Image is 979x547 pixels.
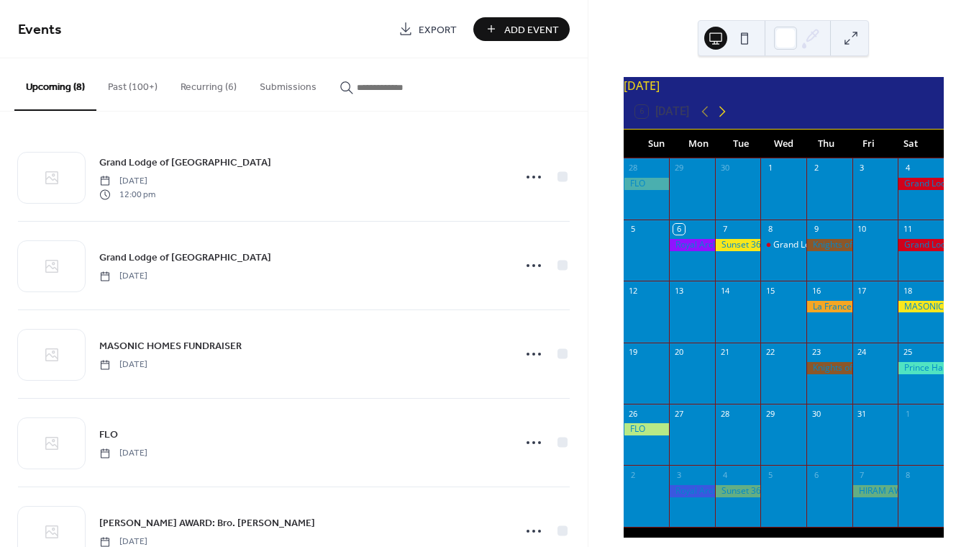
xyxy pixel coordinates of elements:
[805,130,847,158] div: Thu
[762,130,805,158] div: Wed
[902,224,913,235] div: 11
[719,469,730,480] div: 4
[673,469,684,480] div: 3
[673,408,684,419] div: 27
[811,469,821,480] div: 6
[99,270,147,283] span: [DATE]
[14,58,96,111] button: Upcoming (8)
[96,58,169,109] button: Past (100+)
[419,22,457,37] span: Export
[169,58,248,109] button: Recurring (6)
[669,239,715,251] div: Royal Arch
[18,16,62,44] span: Events
[99,358,147,371] span: [DATE]
[628,347,639,358] div: 19
[624,178,670,190] div: FLO
[673,224,684,235] div: 6
[847,130,890,158] div: Fri
[806,239,852,251] div: Knights of Pythias
[635,130,678,158] div: Sun
[857,285,868,296] div: 17
[715,239,761,251] div: Sunset 369- Stated Meeting
[902,408,913,419] div: 1
[857,469,868,480] div: 7
[902,347,913,358] div: 25
[99,516,315,531] span: [PERSON_NAME] AWARD: Bro. [PERSON_NAME]
[99,447,147,460] span: [DATE]
[388,17,468,41] a: Export
[719,347,730,358] div: 21
[765,285,775,296] div: 15
[678,130,720,158] div: Mon
[765,408,775,419] div: 29
[902,163,913,173] div: 4
[473,17,570,41] button: Add Event
[811,347,821,358] div: 23
[628,163,639,173] div: 28
[720,130,762,158] div: Tue
[673,285,684,296] div: 13
[857,224,868,235] div: 10
[99,155,271,171] span: Grand Lodge of [GEOGRAPHIC_DATA]
[765,347,775,358] div: 22
[811,285,821,296] div: 16
[248,58,328,109] button: Submissions
[902,285,913,296] div: 18
[628,408,639,419] div: 26
[898,301,944,313] div: MASONIC HOMES FUNDRAISER
[715,485,761,497] div: Sunset 369- Stated Meeting
[765,163,775,173] div: 1
[99,515,315,531] a: [PERSON_NAME] AWARD: Bro. [PERSON_NAME]
[765,224,775,235] div: 8
[624,423,670,435] div: FLO
[673,347,684,358] div: 20
[898,239,944,251] div: Grand Lodge of Iran
[811,408,821,419] div: 30
[99,250,271,266] span: Grand Lodge of [GEOGRAPHIC_DATA]
[857,408,868,419] div: 31
[719,408,730,419] div: 28
[806,362,852,374] div: Knights of Pythias
[719,224,730,235] div: 7
[99,339,242,354] span: MASONIC HOMES FUNDRAISER
[99,426,118,443] a: FLO
[898,178,944,190] div: Grand Lodge of Iran
[628,469,639,480] div: 2
[669,485,715,497] div: Royal Arch
[760,239,806,251] div: Grand Lodge of Iran
[811,224,821,235] div: 9
[99,428,118,443] span: FLO
[673,163,684,173] div: 29
[719,285,730,296] div: 14
[99,154,271,171] a: Grand Lodge of [GEOGRAPHIC_DATA]
[99,338,242,354] a: MASONIC HOMES FUNDRAISER
[99,249,271,266] a: Grand Lodge of [GEOGRAPHIC_DATA]
[852,485,898,497] div: HIRAM AWARD: Bro. Jeff Ivers
[624,77,944,94] div: [DATE]
[99,175,155,188] span: [DATE]
[99,188,155,201] span: 12:00 pm
[504,22,559,37] span: Add Event
[890,130,932,158] div: Sat
[765,469,775,480] div: 5
[857,347,868,358] div: 24
[806,301,852,313] div: La France Stated Meeting
[857,163,868,173] div: 3
[628,285,639,296] div: 12
[811,163,821,173] div: 2
[773,239,924,251] div: Grand Lodge of [GEOGRAPHIC_DATA]
[898,362,944,374] div: Prince Hall Stated Meeting
[628,224,639,235] div: 5
[719,163,730,173] div: 30
[902,469,913,480] div: 8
